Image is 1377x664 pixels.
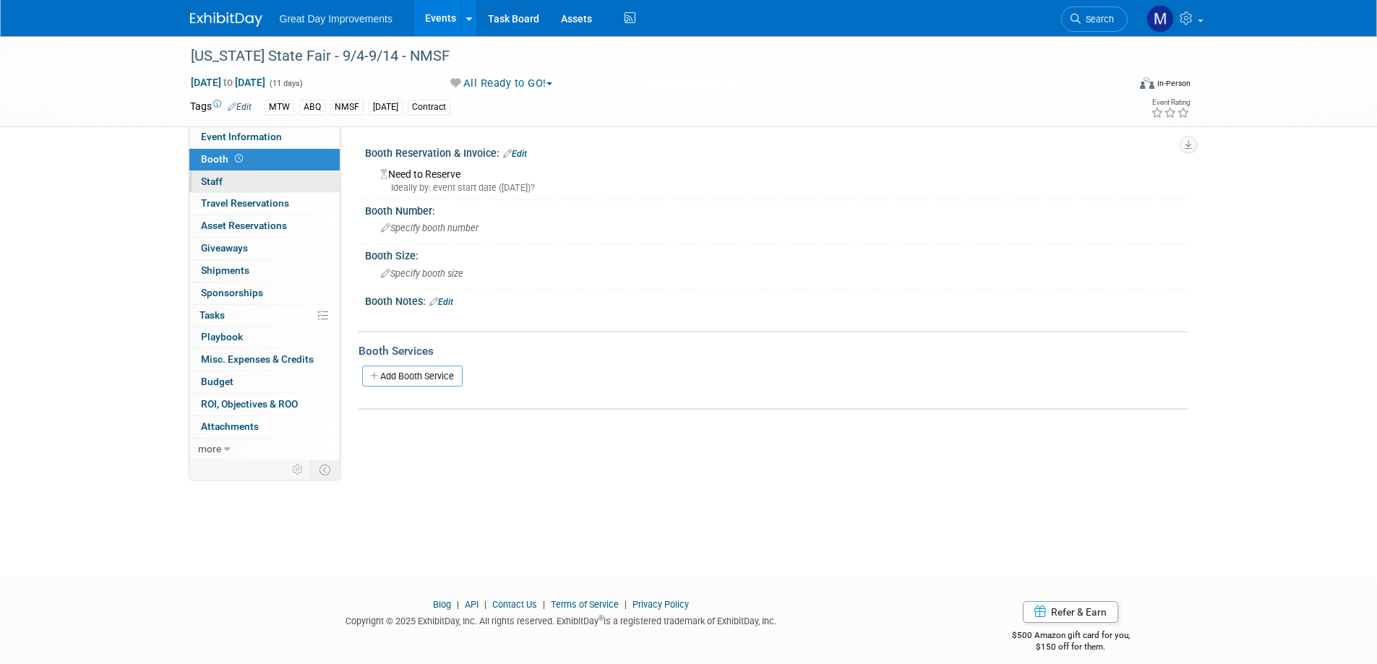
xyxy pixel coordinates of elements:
[189,238,340,259] a: Giveaways
[310,460,340,479] td: Toggle Event Tabs
[376,163,1177,194] div: Need to Reserve
[1140,77,1154,89] img: Format-Inperson.png
[1157,78,1191,89] div: In-Person
[492,599,537,610] a: Contact Us
[201,421,259,432] span: Attachments
[198,443,221,454] span: more
[365,245,1188,263] div: Booth Size:
[201,287,263,298] span: Sponsorships
[189,171,340,193] a: Staff
[280,13,392,25] span: Great Day Improvements
[201,242,248,254] span: Giveaways
[189,193,340,215] a: Travel Reservations
[190,611,933,628] div: Copyright © 2025 ExhibitDay, Inc. All rights reserved. ExhibitDay is a registered trademark of Ex...
[954,641,1188,653] div: $150 off for them.
[551,599,619,610] a: Terms of Service
[362,366,463,387] a: Add Booth Service
[1151,99,1190,106] div: Event Rating
[433,599,451,610] a: Blog
[330,100,364,115] div: NMSF
[599,614,604,622] sup: ®
[201,131,282,142] span: Event Information
[201,220,287,231] span: Asset Reservations
[189,327,340,348] a: Playbook
[228,102,252,112] a: Edit
[190,12,262,27] img: ExhibitDay
[190,99,252,116] td: Tags
[189,283,340,304] a: Sponsorships
[189,416,340,438] a: Attachments
[201,197,289,209] span: Travel Reservations
[201,376,233,387] span: Budget
[445,76,558,91] button: All Ready to GO!
[189,260,340,282] a: Shipments
[201,153,246,165] span: Booth
[201,264,249,276] span: Shipments
[954,620,1188,653] div: $500 Amazon gift card for you,
[189,305,340,327] a: Tasks
[503,149,527,159] a: Edit
[268,79,303,88] span: (11 days)
[189,349,340,371] a: Misc. Expenses & Credits
[369,100,403,115] div: [DATE]
[190,76,266,89] span: [DATE] [DATE]
[189,371,340,393] a: Budget
[201,176,223,187] span: Staff
[201,398,298,410] span: ROI, Objectives & ROO
[365,200,1188,218] div: Booth Number:
[380,181,1177,194] div: Ideally by: event start date ([DATE])?
[408,100,450,115] div: Contract
[481,599,490,610] span: |
[189,215,340,237] a: Asset Reservations
[265,100,294,115] div: MTW
[381,268,463,279] span: Specify booth size
[359,343,1188,359] div: Booth Services
[286,460,311,479] td: Personalize Event Tab Strip
[453,599,463,610] span: |
[299,100,325,115] div: ABQ
[189,126,340,148] a: Event Information
[201,331,243,342] span: Playbook
[621,599,630,610] span: |
[189,439,340,460] a: more
[365,290,1188,309] div: Booth Notes:
[1081,14,1114,25] span: Search
[365,142,1188,161] div: Booth Reservation & Invoice:
[186,43,1106,69] div: [US_STATE] State Fair - 9/4-9/14 - NMSF
[381,223,479,233] span: Specify booth number
[189,149,340,171] a: Booth
[221,77,235,88] span: to
[539,599,549,610] span: |
[232,153,246,164] span: Booth not reserved yet
[429,297,453,307] a: Edit
[201,353,314,365] span: Misc. Expenses & Credits
[189,394,340,415] a: ROI, Objectives & ROO
[465,599,479,610] a: API
[1023,601,1118,623] a: Refer & Earn
[200,309,225,321] span: Tasks
[632,599,689,610] a: Privacy Policy
[1042,75,1191,97] div: Event Format
[1061,7,1128,32] a: Search
[1146,5,1174,33] img: Marriette Ahlstrom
